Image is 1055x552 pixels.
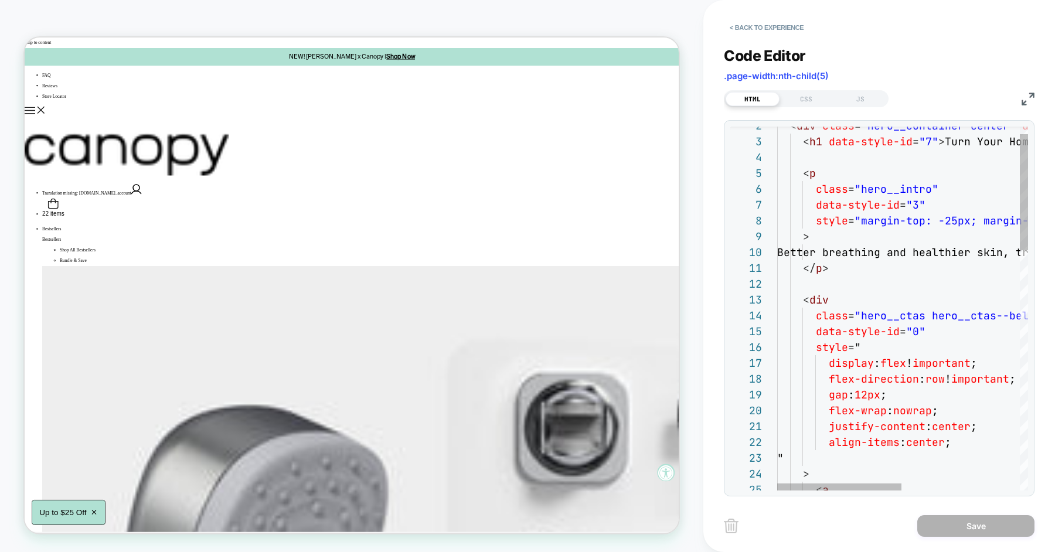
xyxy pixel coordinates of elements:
[730,387,762,403] div: 19
[730,403,762,418] div: 20
[833,92,887,106] div: JS
[932,404,938,417] span: ;
[803,230,809,243] span: >
[829,404,887,417] span: flex-wrap
[726,92,780,106] div: HTML
[855,388,880,401] span: 12px
[848,388,855,401] span: :
[730,229,762,244] div: 9
[829,420,925,433] span: justify-content
[730,165,762,181] div: 5
[730,466,762,482] div: 24
[900,435,906,449] span: :
[816,261,822,275] span: p
[829,435,900,449] span: align-items
[822,483,829,496] span: a
[803,166,809,180] span: <
[829,388,848,401] span: gap
[28,230,53,239] span: 2 items
[47,280,94,287] span: Shop All Bestsellers
[23,214,53,239] button: Open Cart Drawer - 2 items
[724,47,806,64] span: Code Editor
[816,325,900,338] span: data-style-id
[893,404,932,417] span: nowrap
[482,22,520,30] u: Shop Now
[887,404,893,417] span: :
[730,339,762,355] div: 16
[23,204,142,210] span: Translation missing: [DOMAIN_NAME]_account
[23,61,43,67] a: Reviews
[906,198,925,212] span: "3"
[874,356,880,370] span: :
[855,182,938,196] span: "hero__intro"
[803,135,809,148] span: <
[730,482,762,498] div: 25
[829,372,919,386] span: flex-direction
[809,293,829,306] span: div
[23,204,156,210] a: Translation missing: [DOMAIN_NAME]_account
[352,22,482,30] span: NEW! [PERSON_NAME] x Canopy |
[803,261,816,275] span: </
[816,483,822,496] span: <
[730,197,762,213] div: 7
[724,519,738,533] img: delete
[938,135,945,148] span: >
[730,434,762,450] div: 22
[906,435,945,449] span: center
[971,420,977,433] span: ;
[816,198,900,212] span: data-style-id
[803,467,809,481] span: >
[730,134,762,149] div: 3
[1009,372,1016,386] span: ;
[816,309,848,322] span: class
[932,420,971,433] span: center
[971,356,977,370] span: ;
[730,323,762,339] div: 15
[906,356,913,370] span: !
[809,135,822,148] span: h1
[829,356,874,370] span: display
[730,450,762,466] div: 23
[730,149,762,165] div: 4
[829,135,913,148] span: data-style-id
[816,340,848,354] span: style
[730,260,762,276] div: 11
[816,182,848,196] span: class
[906,325,925,338] span: "0"
[23,252,49,258] a: Bestsellers
[730,292,762,308] div: 13
[730,213,762,229] div: 8
[724,18,809,37] button: < Back to experience
[945,372,951,386] span: !
[855,309,1048,322] span: "hero__ctas hero__ctas--below"
[913,356,971,370] span: important
[880,356,906,370] span: flex
[777,451,784,465] span: "
[919,135,938,148] span: "7"
[730,355,762,371] div: 17
[23,47,35,53] a: FAQ
[925,372,945,386] span: row
[1022,93,1034,105] img: fullscreen
[848,309,855,322] span: =
[803,293,809,306] span: <
[848,340,855,354] span: =
[730,371,762,387] div: 18
[730,276,762,292] div: 12
[848,214,855,227] span: =
[47,294,83,301] span: Bundle & Save
[951,372,1009,386] span: important
[822,261,829,275] span: >
[730,244,762,260] div: 10
[724,70,829,81] span: .page-width:nth-child(5)
[900,325,906,338] span: =
[848,182,855,196] span: =
[945,435,951,449] span: ;
[913,135,919,148] span: =
[880,388,887,401] span: ;
[23,75,56,81] a: Store Locator
[23,266,49,272] span: Bestsellers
